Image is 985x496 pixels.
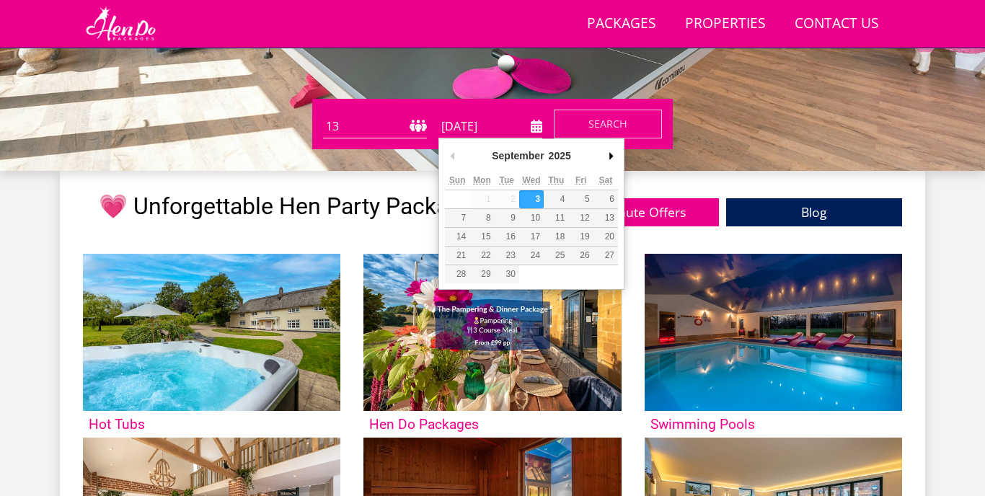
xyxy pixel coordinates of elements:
button: Previous Month [445,145,459,167]
button: 23 [495,247,519,265]
input: Arrival Date [438,115,542,138]
abbr: Wednesday [522,175,540,185]
a: Packages [581,8,662,40]
img: 'Hen Do Packages' - Large Group Accommodation Holiday Ideas [363,254,621,411]
button: 8 [469,209,494,227]
button: 21 [445,247,469,265]
button: 20 [593,228,618,246]
button: 13 [593,209,618,227]
a: 'Hen Do Packages' - Large Group Accommodation Holiday Ideas Hen Do Packages [363,254,621,438]
span: Search [588,117,627,130]
button: 17 [519,228,544,246]
button: 11 [544,209,568,227]
button: 6 [593,190,618,208]
abbr: Monday [473,175,491,185]
button: 24 [519,247,544,265]
button: 25 [544,247,568,265]
button: 16 [495,228,519,246]
img: 'Hot Tubs' - Large Group Accommodation Holiday Ideas [83,254,340,411]
button: 10 [519,209,544,227]
h3: Hot Tubs [89,417,335,432]
button: 29 [469,265,494,283]
button: 22 [469,247,494,265]
a: Properties [679,8,772,40]
button: 15 [469,228,494,246]
button: 27 [593,247,618,265]
abbr: Thursday [548,175,564,185]
img: Hen Do Packages [83,6,159,42]
a: 'Hot Tubs' - Large Group Accommodation Holiday Ideas Hot Tubs [83,254,340,438]
abbr: Saturday [599,175,613,185]
h1: 💗 Unforgettable Hen Party Packages 💗 [99,194,521,219]
button: 19 [568,228,593,246]
button: Next Month [604,145,618,167]
a: 'Swimming Pools' - Large Group Accommodation Holiday Ideas Swimming Pools [645,254,902,438]
a: Contact Us [789,8,885,40]
div: September [490,145,546,167]
button: 26 [568,247,593,265]
abbr: Friday [575,175,586,185]
a: Blog [726,198,902,226]
abbr: Sunday [449,175,466,185]
button: 30 [495,265,519,283]
h3: Swimming Pools [650,417,896,432]
div: 2025 [547,145,573,167]
abbr: Tuesday [499,175,513,185]
button: 7 [445,209,469,227]
button: 18 [544,228,568,246]
button: 12 [568,209,593,227]
button: 5 [568,190,593,208]
button: 9 [495,209,519,227]
h3: Hen Do Packages [369,417,615,432]
a: Last Minute Offers [543,198,719,226]
button: 28 [445,265,469,283]
button: 4 [544,190,568,208]
button: Search [554,110,662,138]
button: 3 [519,190,544,208]
img: 'Swimming Pools' - Large Group Accommodation Holiday Ideas [645,254,902,411]
button: 14 [445,228,469,246]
